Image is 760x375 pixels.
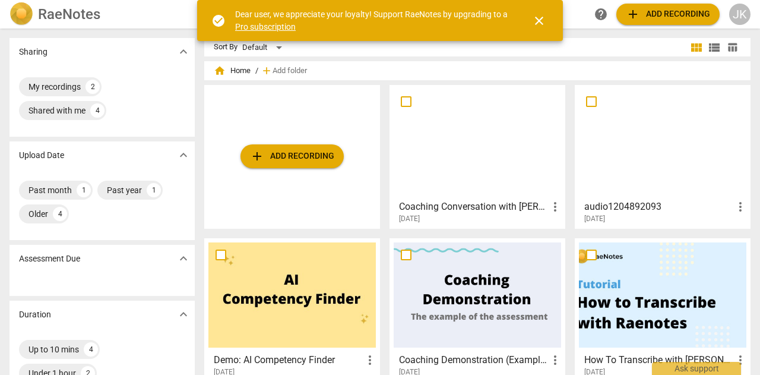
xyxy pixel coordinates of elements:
span: add [250,149,264,163]
a: Coaching Conversation with [PERSON_NAME][DATE] [394,89,561,223]
h3: audio1204892093 [584,200,733,214]
div: 4 [90,103,104,118]
span: help [594,7,608,21]
p: Assessment Due [19,253,80,265]
span: expand_more [176,307,191,322]
div: Shared with me [28,105,85,116]
span: Add recording [250,149,334,163]
div: Dear user, we appreciate your loyalty! Support RaeNotes by upgrading to a [235,8,511,33]
h2: RaeNotes [38,6,100,23]
a: Help [590,4,612,25]
button: List view [705,39,723,56]
span: view_list [707,40,721,55]
span: Add recording [626,7,710,21]
p: Duration [19,308,51,321]
span: Home [214,65,251,77]
span: more_vert [548,200,562,214]
button: Upload [616,4,720,25]
div: Past month [28,184,72,196]
span: more_vert [733,353,748,367]
h3: How To Transcribe with RaeNotes [584,353,733,367]
button: Close [525,7,553,35]
span: table_chart [727,42,738,53]
button: Tile view [688,39,705,56]
span: [DATE] [584,214,605,224]
div: 2 [85,80,100,94]
p: Upload Date [19,149,64,162]
span: close [532,14,546,28]
a: audio1204892093[DATE] [579,89,746,223]
span: expand_more [176,251,191,266]
button: Upload [240,144,344,168]
img: Logo [9,2,33,26]
div: Past year [107,184,142,196]
span: more_vert [363,353,377,367]
span: add [261,65,273,77]
span: Add folder [273,67,307,75]
button: Show more [175,43,192,61]
button: Show more [175,305,192,323]
span: expand_more [176,45,191,59]
button: JK [729,4,750,25]
h3: Coaching Conversation with Debasis [399,200,548,214]
div: Up to 10 mins [28,344,79,355]
span: add [626,7,640,21]
span: check_circle [211,14,226,28]
button: Show more [175,146,192,164]
span: expand_more [176,148,191,162]
span: more_vert [733,200,748,214]
span: [DATE] [399,214,420,224]
div: Ask support [652,362,741,375]
div: 4 [84,342,98,357]
a: Pro subscription [235,22,296,31]
a: LogoRaeNotes [9,2,192,26]
div: Sort By [214,43,237,52]
div: Older [28,208,48,220]
h3: Coaching Demonstration (Example) [399,353,548,367]
h3: Demo: AI Competency Finder [214,353,363,367]
div: 4 [53,207,67,221]
span: home [214,65,226,77]
span: view_module [689,40,704,55]
div: 1 [77,183,91,197]
span: more_vert [548,353,562,367]
span: / [255,67,258,75]
div: My recordings [28,81,81,93]
p: Sharing [19,46,47,58]
button: Show more [175,250,192,267]
div: 1 [147,183,161,197]
div: Default [242,38,286,57]
button: Table view [723,39,741,56]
